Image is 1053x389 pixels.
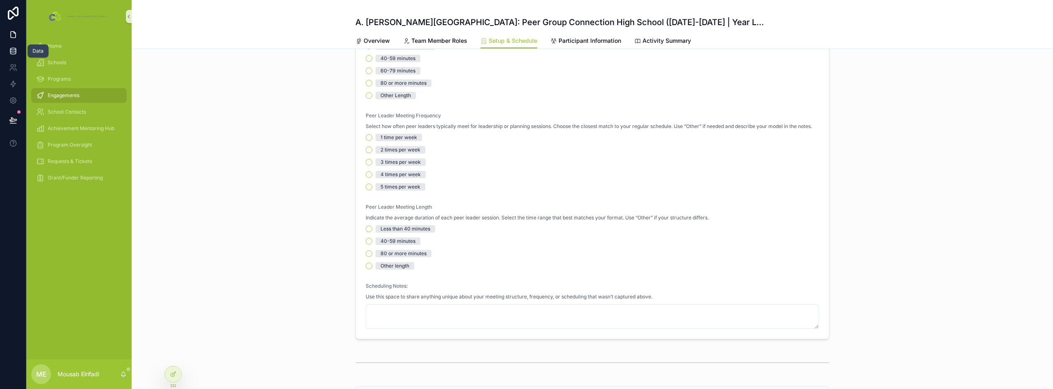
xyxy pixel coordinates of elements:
div: 4 times per week [380,171,421,178]
a: Setup & Schedule [480,33,537,49]
a: Grant/Funder Reporting [31,170,127,185]
div: 80 or more minutes [380,250,427,257]
a: Engagements [31,88,127,103]
span: Program Oversight [48,142,92,148]
span: Participant Information [559,37,621,45]
a: Participant Information [550,33,621,50]
a: Team Member Roles [403,33,467,50]
a: Overview [355,33,390,50]
span: Peer Leader Meeting Frequency [366,112,441,119]
div: Data [32,48,44,54]
span: Achievement Mentoring Hub [48,125,114,132]
span: Overview [364,37,390,45]
span: ME [36,369,46,379]
div: Less than 40 minutes [380,225,430,233]
img: App logo [47,10,110,23]
div: 1 time per week [380,134,417,141]
a: School Contacts [31,105,127,119]
span: School Contacts [48,109,86,115]
h1: A. [PERSON_NAME][GEOGRAPHIC_DATA]: Peer Group Connection High School ([DATE]-[DATE] | Year Long) [355,16,768,28]
span: Home [48,43,62,49]
div: 5 times per week [380,183,420,191]
a: Program Oversight [31,137,127,152]
a: Programs [31,72,127,86]
div: Other Length [380,92,411,99]
div: 80 or more minutes [380,79,427,87]
span: Activity Summary [642,37,691,45]
div: 3 times per week [380,158,421,166]
span: Scheduling Notes: [366,283,408,289]
div: 60-79 minutes [380,67,415,75]
span: Team Member Roles [411,37,467,45]
div: 2 times per week [380,146,420,154]
span: Select how often peer leaders typically meet for leadership or planning sessions. Choose the clos... [366,123,812,130]
div: Other length [380,262,409,270]
span: Indicate the average duration of each peer leader session. Select the time range that best matche... [366,214,709,221]
a: Home [31,39,127,54]
div: 40-59 minutes [380,238,415,245]
span: Schools [48,59,66,66]
div: 40-59 minutes [380,55,415,62]
a: Activity Summary [634,33,691,50]
a: Requests & Tickets [31,154,127,169]
span: Engagements [48,92,79,99]
span: Use this space to share anything unique about your meeting structure, frequency, or scheduling th... [366,293,652,300]
span: Peer Leader Meeting Length [366,204,432,210]
div: scrollable content [26,33,132,196]
a: Achievement Mentoring Hub [31,121,127,136]
a: Schools [31,55,127,70]
span: Requests & Tickets [48,158,92,165]
p: Mousab Elrifadi [58,370,99,378]
span: Setup & Schedule [489,37,537,45]
span: Grant/Funder Reporting [48,175,103,181]
span: Programs [48,76,71,82]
